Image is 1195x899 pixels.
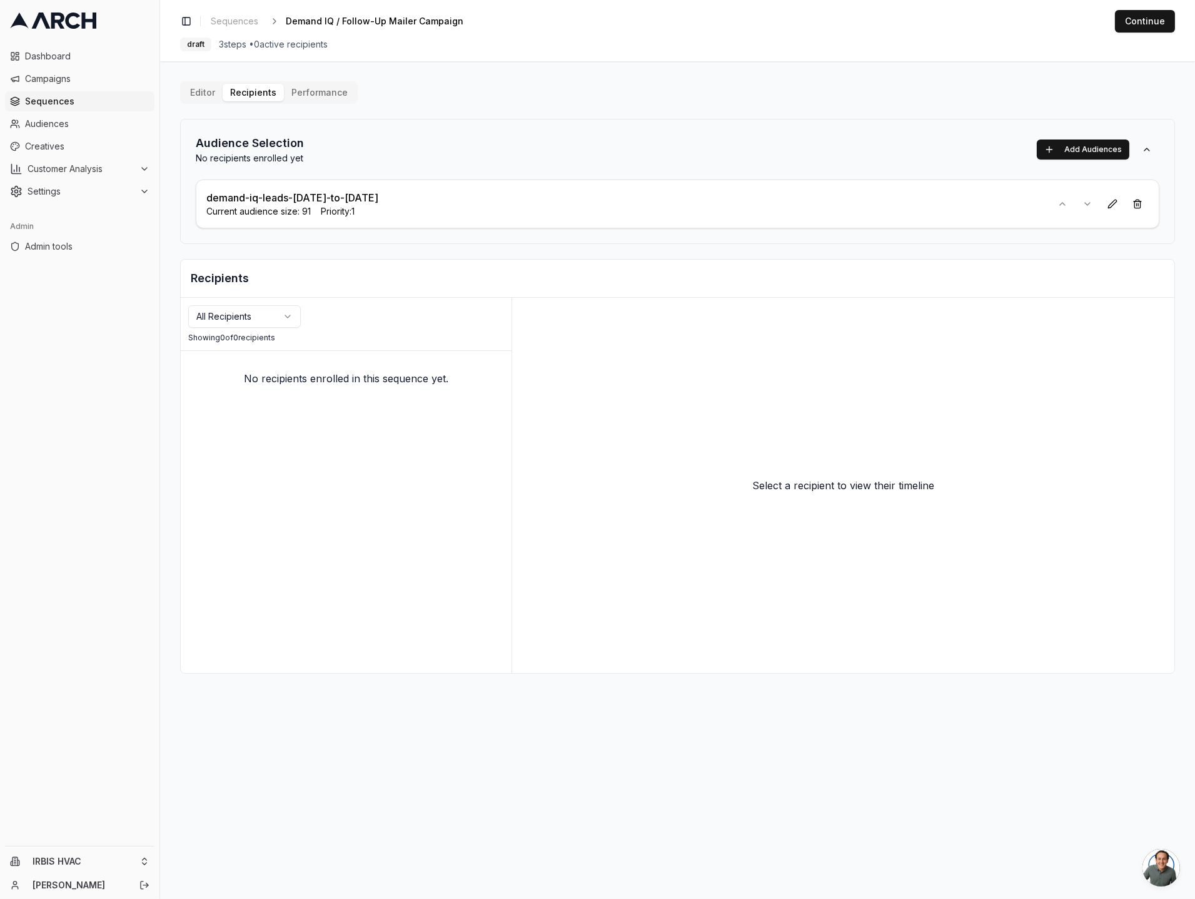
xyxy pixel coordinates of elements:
[28,185,134,198] span: Settings
[191,270,1164,287] h2: Recipients
[5,46,154,66] a: Dashboard
[5,159,154,179] button: Customer Analysis
[25,50,149,63] span: Dashboard
[206,13,483,30] nav: breadcrumb
[5,181,154,201] button: Settings
[188,333,504,343] div: Showing 0 of 0 recipients
[286,15,463,28] span: Demand IQ / Follow-Up Mailer Campaign
[136,876,153,894] button: Log out
[5,69,154,89] a: Campaigns
[25,240,149,253] span: Admin tools
[1115,10,1175,33] button: Continue
[5,851,154,871] button: IRBIS HVAC
[196,135,304,152] h2: Audience Selection
[5,91,154,111] a: Sequences
[25,118,149,130] span: Audiences
[1037,140,1129,160] button: Add Audiences
[180,38,211,51] div: draft
[1142,849,1180,886] div: Open chat
[206,190,378,205] p: demand-iq-leads-[DATE]-to-[DATE]
[284,84,355,101] button: Performance
[223,84,284,101] button: Recipients
[219,38,328,51] span: 3 steps • 0 active recipients
[206,205,311,218] span: Current audience size: 91
[25,95,149,108] span: Sequences
[25,73,149,85] span: Campaigns
[5,216,154,236] div: Admin
[5,114,154,134] a: Audiences
[25,140,149,153] span: Creatives
[206,13,263,30] a: Sequences
[183,84,223,101] button: Editor
[33,879,126,891] a: [PERSON_NAME]
[196,152,304,165] p: No recipients enrolled yet
[5,136,154,156] a: Creatives
[181,351,512,406] div: No recipients enrolled in this sequence yet.
[5,236,154,256] a: Admin tools
[512,298,1174,673] div: Select a recipient to view their timeline
[28,163,134,175] span: Customer Analysis
[33,856,134,867] span: IRBIS HVAC
[321,205,355,218] span: Priority: 1
[211,15,258,28] span: Sequences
